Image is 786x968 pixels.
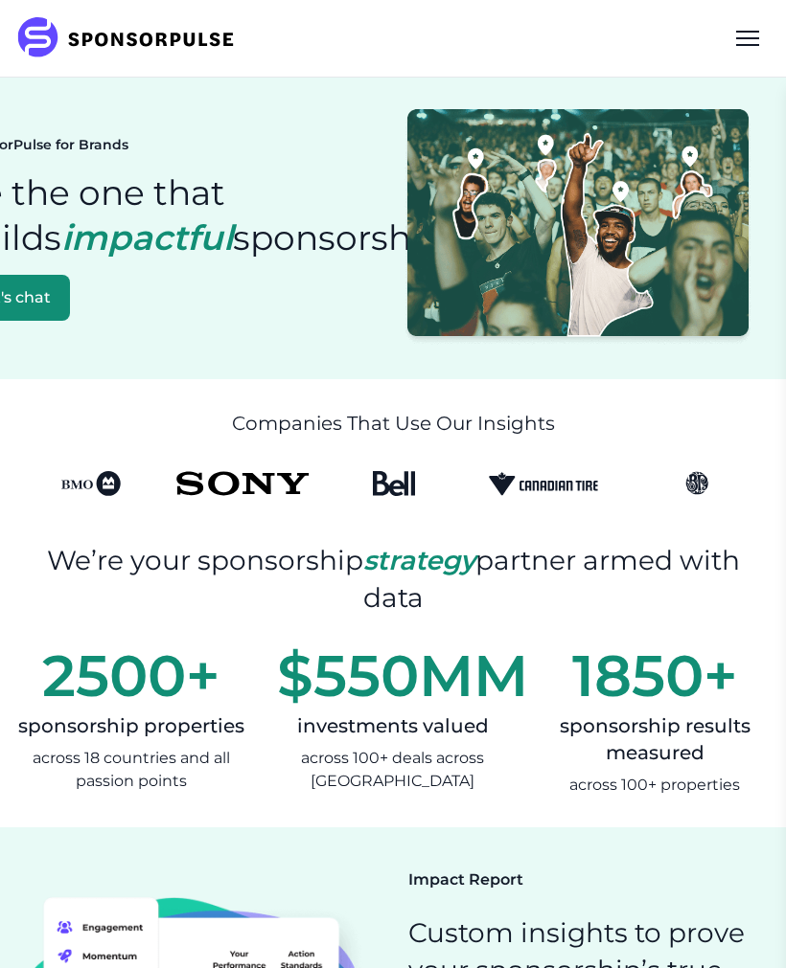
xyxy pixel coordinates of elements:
div: sponsorship properties [15,712,246,739]
img: SponsorPulse [15,17,248,59]
div: Menu [725,15,771,61]
h2: We’re your sponsorship partner armed with data [15,542,771,617]
div: 1850+ [540,647,771,705]
div: $550MM [277,647,508,705]
span: strategy [363,544,475,576]
div: across 100+ deals across [GEOGRAPHIC_DATA] [277,747,508,793]
iframe: Chat Widget [690,876,786,968]
div: sponsorship results measured [540,712,771,766]
div: across 100+ properties [540,774,771,797]
div: across 18 countries and all passion points [15,747,246,793]
p: Companies That Use Our Insights [232,410,555,437]
div: 2500+ [15,647,246,705]
div: investments valued [277,712,508,739]
h6: Impact Report [408,868,771,891]
span: impactful [61,216,233,259]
